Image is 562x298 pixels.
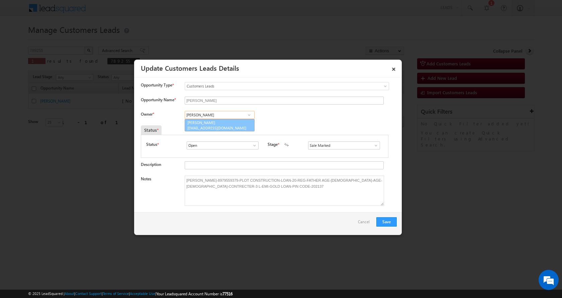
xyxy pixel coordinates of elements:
[65,291,74,296] a: About
[222,291,232,296] span: 77516
[28,291,232,297] span: © 2025 LeadSquared | | | | |
[141,97,176,102] label: Opportunity Name
[130,291,155,296] a: Acceptable Use
[141,162,161,167] label: Description
[187,125,248,130] span: [EMAIL_ADDRESS][DOMAIN_NAME]
[35,35,112,44] div: Chat with us now
[185,82,389,90] a: Customers Leads
[146,141,157,147] label: Status
[370,142,378,149] a: Show All Items
[308,141,380,150] input: Type to Search
[156,291,232,296] span: Your Leadsquared Account Number is
[91,206,121,216] em: Start Chat
[376,217,397,227] button: Save
[141,63,239,72] a: Update Customers Leads Details
[75,291,102,296] a: Contact Support
[103,291,129,296] a: Terms of Service
[249,142,257,149] a: Show All Items
[11,35,28,44] img: d_60004797649_company_0_60004797649
[358,217,373,230] a: Cancel
[388,62,399,74] a: ×
[185,83,362,89] span: Customers Leads
[185,111,255,119] input: Type to Search
[9,62,122,201] textarea: Type your message and hit 'Enter'
[245,112,253,118] a: Show All Items
[141,176,151,181] label: Notes
[185,119,255,132] a: [PERSON_NAME]
[187,141,259,150] input: Type to Search
[141,112,154,117] label: Owner
[110,3,126,19] div: Minimize live chat window
[141,125,162,135] div: Status
[268,141,278,147] label: Stage
[141,82,172,88] span: Opportunity Type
